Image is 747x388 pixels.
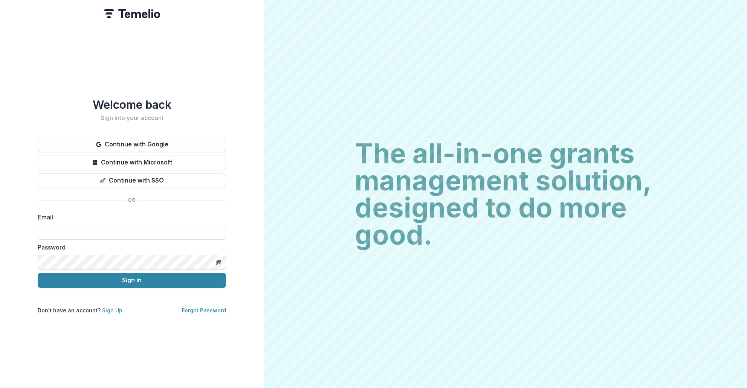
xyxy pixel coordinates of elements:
[102,307,122,313] a: Sign Up
[38,98,226,111] h1: Welcome back
[104,9,160,18] img: Temelio
[38,155,226,170] button: Continue with Microsoft
[38,273,226,288] button: Sign In
[38,243,222,252] label: Password
[38,306,122,314] p: Don't have an account?
[38,137,226,152] button: Continue with Google
[182,307,226,313] a: Forgot Password
[38,173,226,188] button: Continue with SSO
[38,213,222,222] label: Email
[212,256,225,268] button: Toggle password visibility
[38,114,226,122] h2: Sign into your account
